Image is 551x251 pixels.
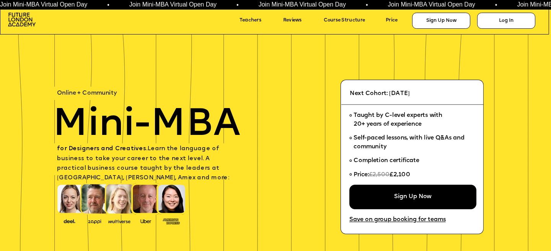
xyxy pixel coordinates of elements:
[354,135,466,150] span: Self-paced lessons, with live Q&As and community
[386,16,407,26] a: Price
[135,218,156,223] img: image-99cff0b2-a396-4aab-8550-cf4071da2cb9.png
[53,106,241,144] span: Mini-MBA
[390,172,410,178] span: £2,100
[368,172,390,178] span: £2,500
[235,2,238,8] span: •
[365,2,367,8] span: •
[8,13,36,27] img: image-aac980e9-41de-4c2d-a048-f29dd30a0068.png
[57,146,147,152] span: for Designers and Creatives.
[349,215,461,226] a: Save on group booking for teams
[84,218,105,223] img: image-b2f1584c-cbf7-4a77-bbe0-f56ae6ee31f2.png
[494,2,496,8] span: •
[57,146,229,181] span: Learn the language of business to take your career to the next level. A practical business course...
[324,16,380,26] a: Course Structure
[283,16,313,26] a: Reviews
[240,16,274,26] a: Teachers
[354,158,419,164] span: Completion certificate
[59,217,80,224] img: image-388f4489-9820-4c53-9b08-f7df0b8d4ae2.png
[350,91,410,97] span: Next Cohort: [DATE]
[106,2,108,8] span: •
[57,90,117,96] span: Online + Community
[354,172,368,178] span: Price:
[160,217,182,225] img: image-93eab660-639c-4de6-957c-4ae039a0235a.png
[354,113,442,127] span: Taught by C-level experts with 20+ years of experience
[106,217,132,224] img: image-b7d05013-d886-4065-8d38-3eca2af40620.png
